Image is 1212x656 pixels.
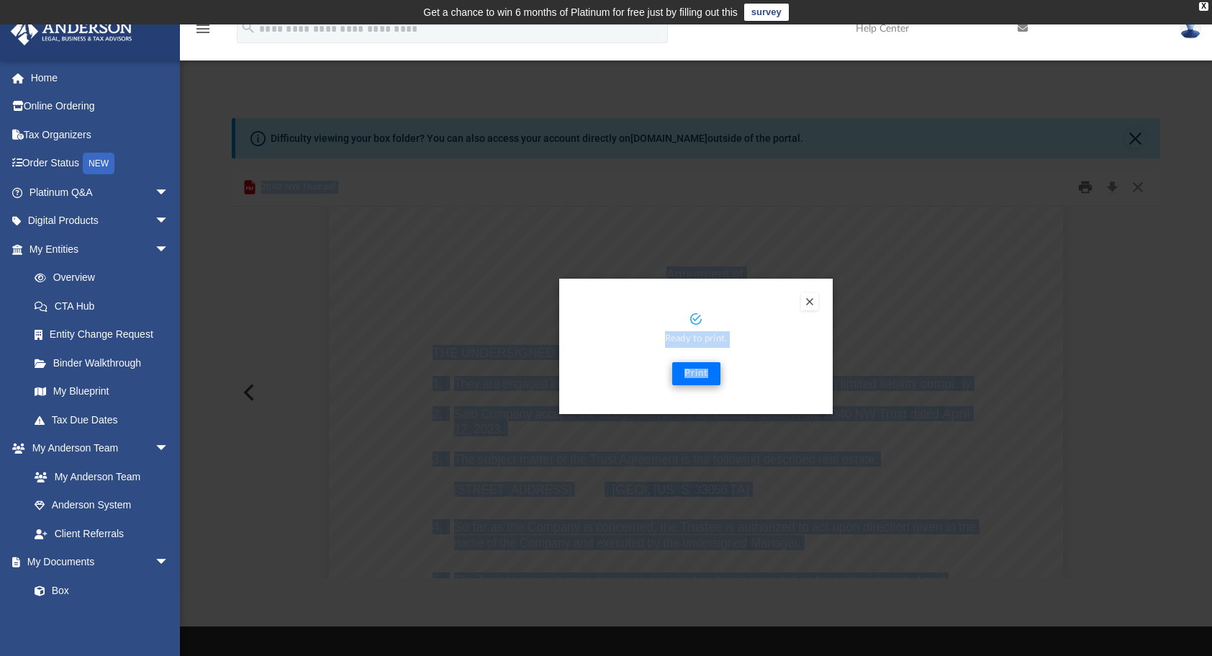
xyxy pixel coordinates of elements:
[10,149,191,179] a: Order StatusNEW
[574,331,818,348] p: Ready to print.
[1199,2,1208,11] div: close
[423,4,738,21] div: Get a chance to win 6 months of Platinum for free just by filling out this
[10,120,191,149] a: Tax Organizers
[744,4,789,21] a: survey
[194,27,212,37] a: menu
[240,19,256,35] i: search
[1180,18,1201,39] img: User Pic
[20,491,184,520] a: Anderson System
[83,153,114,174] div: NEW
[20,264,191,292] a: Overview
[155,207,184,236] span: arrow_drop_down
[6,17,137,45] img: Anderson Advisors Platinum Portal
[155,548,184,578] span: arrow_drop_down
[194,20,212,37] i: menu
[10,178,191,207] a: Platinum Q&Aarrow_drop_down
[20,349,191,377] a: Binder Walkthrough
[10,434,184,463] a: My Anderson Teamarrow_drop_down
[10,548,184,577] a: My Documentsarrow_drop_down
[20,576,176,605] a: Box
[20,519,184,548] a: Client Referrals
[20,377,184,406] a: My Blueprint
[20,462,176,491] a: My Anderson Team
[20,292,191,320] a: CTA Hub
[20,605,184,634] a: Meeting Minutes
[155,178,184,207] span: arrow_drop_down
[20,320,191,349] a: Entity Change Request
[155,235,184,264] span: arrow_drop_down
[232,169,1161,578] div: Preview
[155,434,184,464] span: arrow_drop_down
[10,207,191,235] a: Digital Productsarrow_drop_down
[10,235,191,264] a: My Entitiesarrow_drop_down
[20,405,191,434] a: Tax Due Dates
[672,362,720,385] button: Print
[10,63,191,92] a: Home
[10,92,191,121] a: Online Ordering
